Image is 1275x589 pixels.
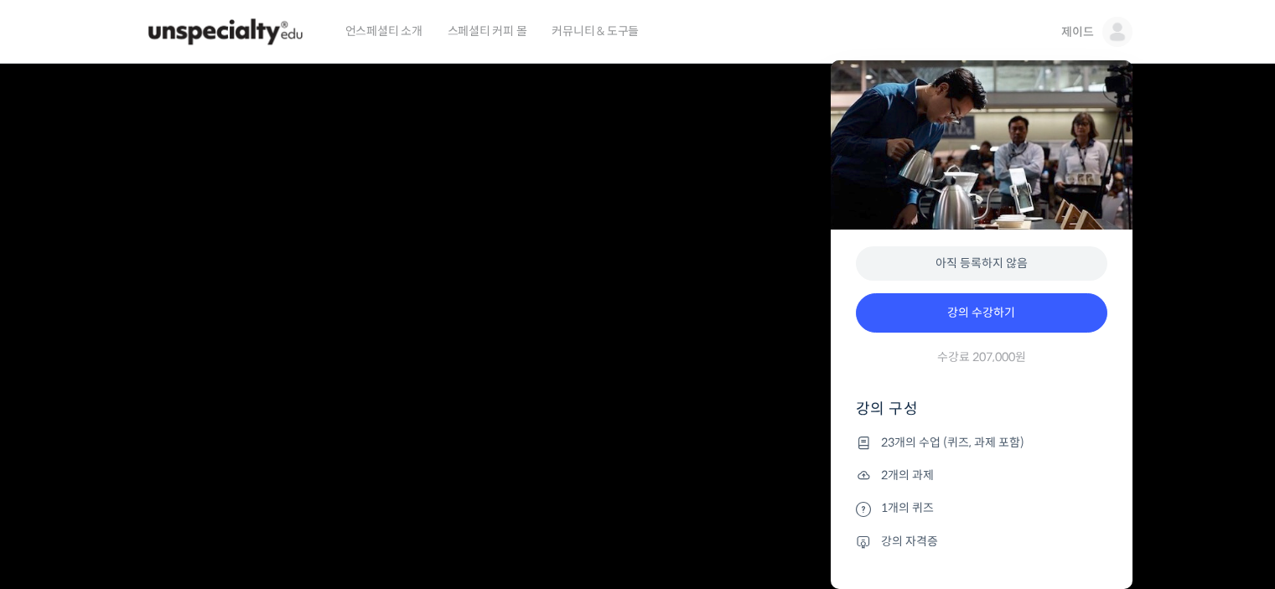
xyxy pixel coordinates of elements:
h4: 강의 구성 [856,399,1107,432]
a: 강의 수강하기 [856,293,1107,333]
li: 2개의 과제 [856,465,1107,485]
span: 수강료 207,000원 [937,349,1026,365]
li: 1개의 퀴즈 [856,499,1107,519]
span: 제이드 [1061,24,1093,39]
li: 강의 자격증 [856,531,1107,551]
li: 23개의 수업 (퀴즈, 과제 포함) [856,432,1107,452]
div: 아직 등록하지 않음 [856,246,1107,281]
